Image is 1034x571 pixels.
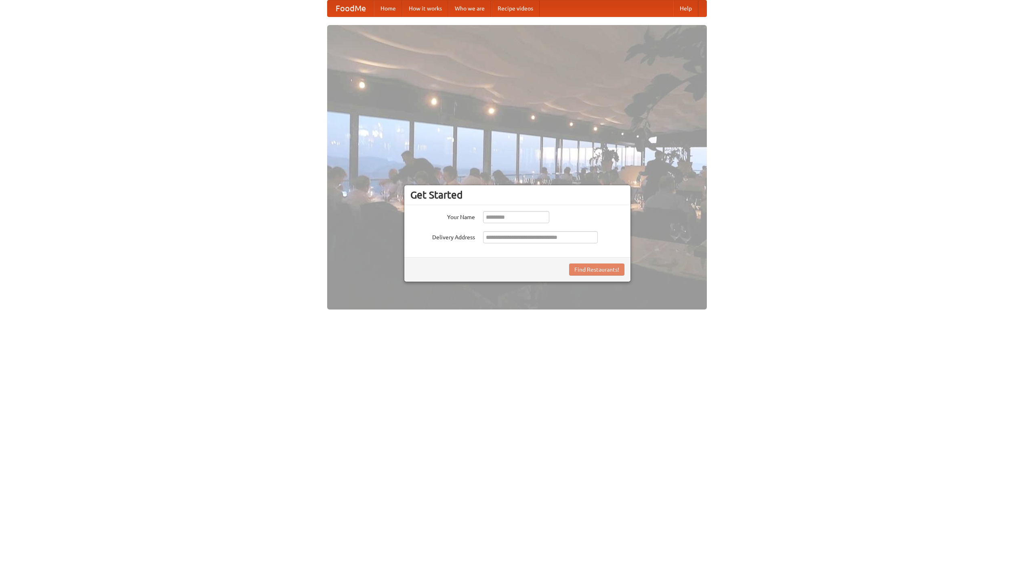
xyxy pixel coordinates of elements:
a: Help [673,0,698,17]
a: Who we are [448,0,491,17]
h3: Get Started [410,189,624,201]
label: Delivery Address [410,231,475,241]
label: Your Name [410,211,475,221]
a: Recipe videos [491,0,540,17]
button: Find Restaurants! [569,264,624,276]
a: How it works [402,0,448,17]
a: FoodMe [328,0,374,17]
a: Home [374,0,402,17]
